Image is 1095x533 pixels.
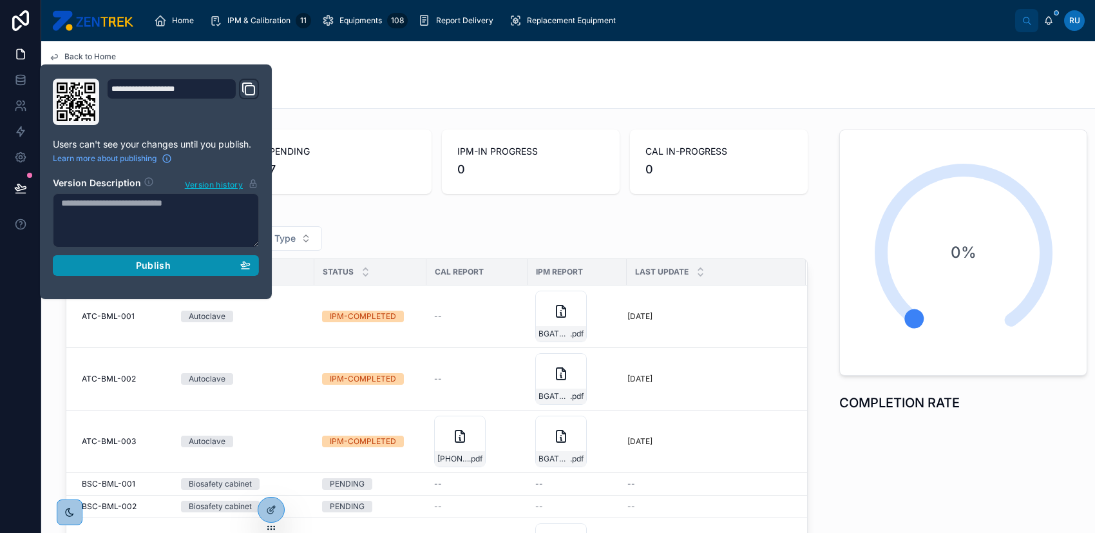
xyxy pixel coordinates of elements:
[627,374,652,384] p: [DATE]
[434,501,520,512] a: --
[181,501,307,512] a: Biosafety cabinet
[82,479,135,489] span: BSC-BML-001
[53,138,259,151] p: Users can't see your changes until you publish.
[434,311,442,322] span: --
[323,267,354,277] span: Status
[53,153,172,164] a: Learn more about publishing
[457,145,604,158] span: IPM-IN PROGRESS
[150,9,203,32] a: Home
[322,373,419,385] a: IPM-COMPLETED
[535,479,619,489] a: --
[181,436,307,447] a: Autoclave
[82,501,137,512] span: BSC-BML-002
[538,454,570,464] span: BGATC-25003Ver.1
[627,479,790,489] a: --
[627,436,790,447] a: [DATE]
[82,374,136,384] span: ATC-BML-002
[205,9,315,32] a: IPM & Calibration11
[189,373,225,385] div: Autoclave
[535,501,619,512] a: --
[64,52,116,62] span: Back to Home
[322,501,419,512] a: PENDING
[322,478,419,490] a: PENDING
[434,374,520,384] a: --
[1069,15,1080,26] span: ru
[52,10,133,31] img: App logo
[53,177,141,191] h2: Version Description
[189,311,225,322] div: Autoclave
[527,15,616,26] span: Replacement Equipment
[322,436,419,447] a: IPM-COMPLETED
[535,291,619,342] a: BGATC-25001Ver.1.pdf
[330,436,396,447] div: IPM-COMPLETED
[434,479,520,489] a: --
[505,9,625,32] a: Replacement Equipment
[435,267,484,277] span: CAL Report
[645,160,792,179] span: 0
[536,267,583,277] span: IPM Report
[82,374,166,384] a: ATC-BML-002
[839,394,960,412] h1: COMPLETION RATE
[627,501,635,512] span: --
[53,255,259,276] button: Publish
[538,329,570,339] span: BGATC-25001Ver.1
[322,311,419,322] a: IPM-COMPLETED
[434,416,520,467] a: [PHONE_NUMBER]_ATC-BML-003.pdf
[181,311,307,322] a: Autoclave
[635,267,689,277] span: Last Update
[330,373,396,385] div: IPM-COMPLETED
[627,436,652,447] p: [DATE]
[189,436,225,447] div: Autoclave
[181,478,307,490] a: Biosafety cabinet
[645,145,792,158] span: CAL IN-PROGRESS
[189,501,252,512] div: Biosafety cabinet
[107,79,259,125] div: Domain and Custom Link
[269,145,416,158] span: PENDING
[387,13,408,28] div: 108
[570,391,584,402] span: .pdf
[185,177,243,190] span: Version history
[434,501,442,512] span: --
[434,479,442,489] span: --
[535,479,543,489] span: --
[269,160,416,179] span: 7
[627,479,635,489] span: --
[53,153,157,164] span: Learn more about publishing
[414,9,502,32] a: Report Delivery
[437,454,469,464] span: [PHONE_NUMBER]_ATC-BML-003
[951,242,976,263] span: 0%
[82,311,135,322] span: ATC-BML-001
[184,177,259,191] button: Version history
[535,353,619,405] a: BGATC-25002Ver.1.pdf
[627,311,790,322] a: [DATE]
[538,391,570,402] span: BGATC-25002Ver.1
[627,501,790,512] a: --
[263,226,322,251] button: Select Button
[296,13,311,28] div: 11
[469,454,482,464] span: .pdf
[535,416,619,467] a: BGATC-25003Ver.1.pdf
[82,479,166,489] a: BSC-BML-001
[181,373,307,385] a: Autoclave
[330,311,396,322] div: IPM-COMPLETED
[457,160,604,179] span: 0
[172,15,194,26] span: Home
[339,15,382,26] span: Equipments
[82,436,136,447] span: ATC-BML-003
[330,501,365,512] div: PENDING
[82,501,166,512] a: BSC-BML-002
[49,52,116,62] a: Back to Home
[136,260,171,271] span: Publish
[82,311,166,322] a: ATC-BML-001
[330,478,365,490] div: PENDING
[570,329,584,339] span: .pdf
[434,374,442,384] span: --
[436,15,493,26] span: Report Delivery
[144,6,1015,35] div: scrollable content
[227,15,290,26] span: IPM & Calibration
[535,501,543,512] span: --
[627,311,652,322] p: [DATE]
[318,9,412,32] a: Equipments108
[627,374,790,384] a: [DATE]
[570,454,584,464] span: .pdf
